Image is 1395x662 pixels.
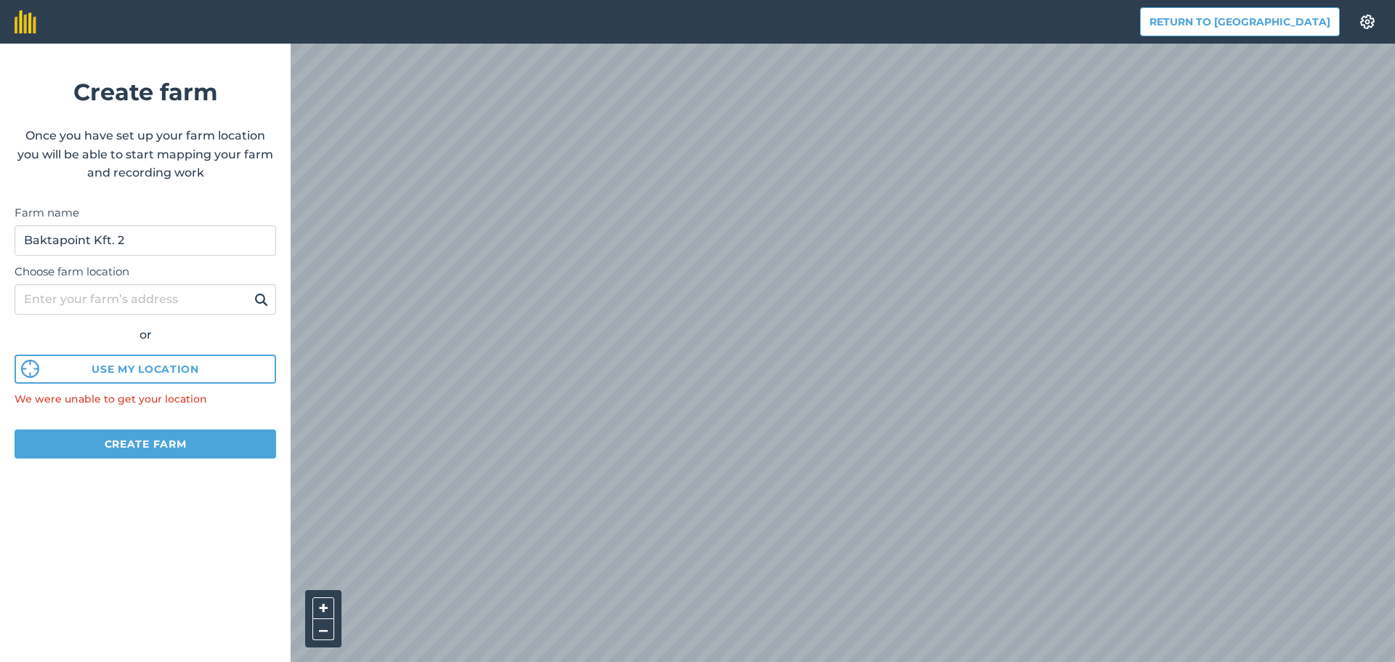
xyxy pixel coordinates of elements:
label: Farm name [15,204,276,222]
button: Create farm [15,429,276,459]
img: fieldmargin Logo [15,10,36,33]
input: Farm name [15,225,276,256]
div: or [15,326,276,344]
button: – [312,619,334,640]
input: Enter your farm’s address [15,284,276,315]
button: Use my location [15,355,276,384]
img: A cog icon [1359,15,1376,29]
h1: Create farm [15,73,276,110]
img: svg+xml;base64,PHN2ZyB4bWxucz0iaHR0cDovL3d3dy53My5vcmcvMjAwMC9zdmciIHdpZHRoPSIxOSIgaGVpZ2h0PSIyNC... [254,291,268,308]
p: We were unable to get your location [15,391,276,407]
p: Once you have set up your farm location you will be able to start mapping your farm and recording... [15,126,276,182]
button: + [312,597,334,619]
button: Return to [GEOGRAPHIC_DATA] [1140,7,1340,36]
label: Choose farm location [15,263,276,280]
img: svg%3e [21,360,39,378]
